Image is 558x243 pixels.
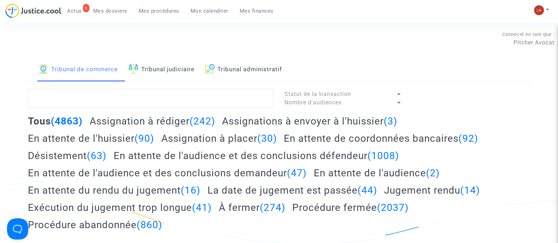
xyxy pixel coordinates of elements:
[240,8,274,14] span: Mes finances
[426,167,440,179] span: (2)
[502,32,554,37] span: Connecté en tant que :
[181,184,200,196] span: (16)
[28,219,162,231] h2: Procédure abandonnée
[358,184,377,196] span: (44)
[234,6,279,16] a: Mes finances
[134,133,154,144] span: (90)
[133,6,185,16] a: Mes procédures
[367,150,399,162] span: (1008)
[284,132,478,145] h2: En attente de coordonnées bancaires
[28,184,200,196] h2: En attente du rendu du jugement
[88,6,133,16] a: Mes dossiers
[205,64,215,74] img: icon-archive.svg
[28,115,83,127] h2: Tous
[87,150,107,162] span: (63)
[7,218,28,239] iframe: Help Scout Beacon - Open
[292,201,409,214] h2: Procédure fermée
[5,4,61,18] img: jc-logo.svg
[28,167,307,179] h2: En attente de l'audience et des conclusions demandeur
[219,201,286,214] h2: À fermer
[287,167,307,179] span: (47)
[83,4,89,12] div: 6
[28,201,212,214] h2: Exécution du jugement trop longue
[161,132,277,145] h2: Assignation à placer
[128,64,138,74] img: icon-faciliter-sm.svg
[28,132,154,145] h2: En attente de l'huissier
[139,8,179,14] span: Mes procédures
[191,8,228,14] span: Mon calendrier
[38,64,48,74] img: icon-banque.svg
[51,115,83,127] span: (4863)
[384,115,397,127] span: (3)
[458,133,478,144] span: (92)
[260,202,286,213] span: (274)
[114,150,399,162] h2: En attente de l'audience et des conclusions défendeur
[314,167,440,179] h2: En attente de l'audience
[38,57,118,81] a: Tribunal de commerce
[93,8,127,14] span: Mes dossiers
[534,5,544,15] img: 3f9b7d9779f7b0ffc2b90d026f0682a9
[377,202,409,213] span: (2037)
[222,115,397,127] h2: Assignations à envoyer à l'huissier
[137,219,162,231] span: (860)
[185,6,234,16] a: Mon calendrier
[284,91,351,97] span: Statut de la transaction
[128,57,194,81] a: Tribunal judiciaire
[28,150,107,162] h2: Désistement
[460,184,480,196] span: (14)
[257,133,277,144] span: (30)
[208,184,377,196] h2: La date de jugement est passée
[190,115,215,127] span: (242)
[384,184,480,196] h2: Jugement rendu
[205,57,282,81] a: Tribunal administratif
[284,99,341,106] span: Nombre d'audiences
[61,6,88,16] a: 6Actus
[67,8,82,14] span: Actus
[192,202,212,213] span: (41)
[90,115,215,127] h2: Assignation à rédiger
